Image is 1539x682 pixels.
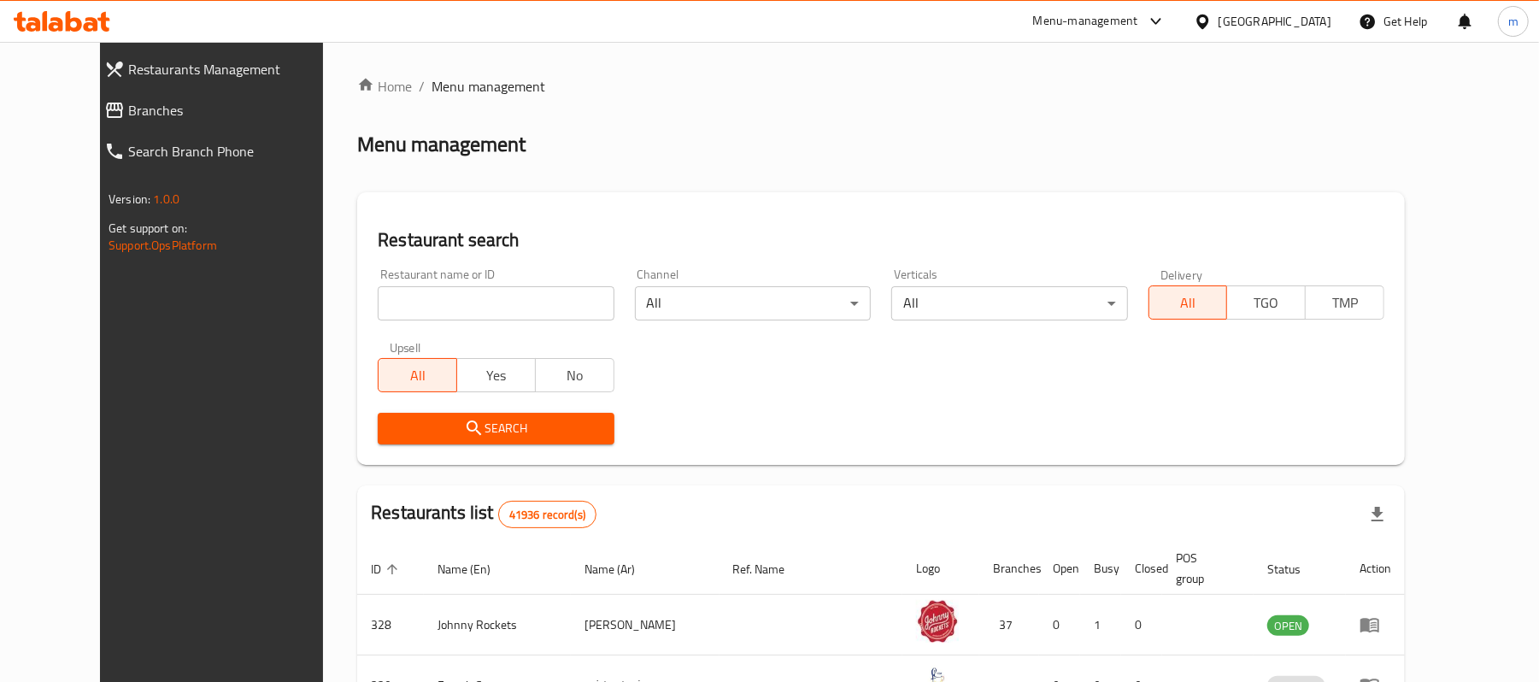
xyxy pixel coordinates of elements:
[1219,12,1331,31] div: [GEOGRAPHIC_DATA]
[979,595,1039,656] td: 37
[378,413,614,444] button: Search
[378,227,1384,253] h2: Restaurant search
[424,595,571,656] td: Johnny Rockets
[1121,595,1162,656] td: 0
[1148,285,1228,320] button: All
[499,507,596,523] span: 41936 record(s)
[1039,543,1080,595] th: Open
[733,559,808,579] span: Ref. Name
[371,500,596,528] h2: Restaurants list
[891,286,1127,320] div: All
[357,76,1405,97] nav: breadcrumb
[357,76,412,97] a: Home
[1234,291,1299,315] span: TGO
[371,559,403,579] span: ID
[91,131,357,172] a: Search Branch Phone
[1080,595,1121,656] td: 1
[571,595,720,656] td: [PERSON_NAME]
[1360,614,1391,635] div: Menu
[1033,11,1138,32] div: Menu-management
[916,600,959,643] img: Johnny Rockets
[1121,543,1162,595] th: Closed
[153,188,179,210] span: 1.0.0
[1357,494,1398,535] div: Export file
[1346,543,1405,595] th: Action
[1080,543,1121,595] th: Busy
[378,286,614,320] input: Search for restaurant name or ID..
[109,188,150,210] span: Version:
[1508,12,1518,31] span: m
[357,595,424,656] td: 328
[128,100,344,121] span: Branches
[543,363,608,388] span: No
[1313,291,1377,315] span: TMP
[378,358,457,392] button: All
[1039,595,1080,656] td: 0
[1267,615,1309,636] div: OPEN
[535,358,614,392] button: No
[385,363,450,388] span: All
[390,341,421,353] label: Upsell
[438,559,513,579] span: Name (En)
[979,543,1039,595] th: Branches
[1176,548,1233,589] span: POS group
[902,543,979,595] th: Logo
[419,76,425,97] li: /
[128,59,344,79] span: Restaurants Management
[91,90,357,131] a: Branches
[109,217,187,239] span: Get support on:
[464,363,529,388] span: Yes
[91,49,357,90] a: Restaurants Management
[1156,291,1221,315] span: All
[635,286,871,320] div: All
[1305,285,1384,320] button: TMP
[432,76,545,97] span: Menu management
[1226,285,1306,320] button: TGO
[1267,616,1309,636] span: OPEN
[391,418,600,439] span: Search
[1267,559,1323,579] span: Status
[1160,268,1203,280] label: Delivery
[109,234,217,256] a: Support.OpsPlatform
[498,501,596,528] div: Total records count
[584,559,657,579] span: Name (Ar)
[456,358,536,392] button: Yes
[128,141,344,162] span: Search Branch Phone
[357,131,526,158] h2: Menu management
